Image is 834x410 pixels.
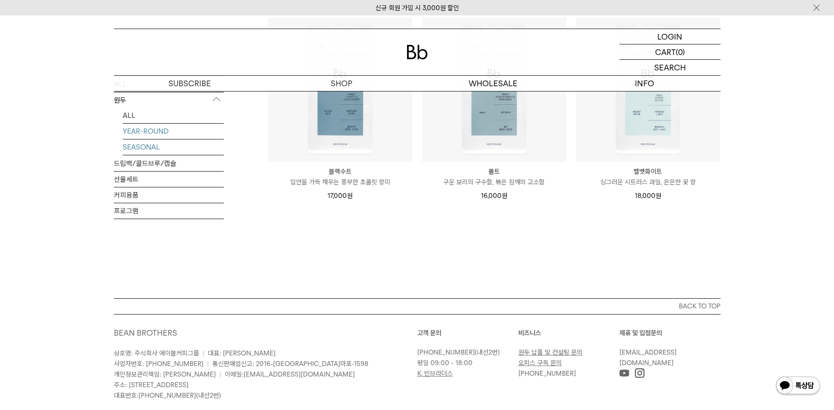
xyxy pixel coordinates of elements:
a: 프로그램 [114,203,224,219]
span: 16,000 [481,192,507,200]
span: 주소: [STREET_ADDRESS] [114,381,189,389]
a: [EMAIL_ADDRESS][DOMAIN_NAME] [244,370,355,378]
span: 대표: [PERSON_NAME] [208,349,276,357]
a: [PHONE_NUMBER] [417,348,475,356]
p: 몰트 [422,166,566,177]
a: SUBSCRIBE [114,76,266,91]
a: [PHONE_NUMBER] [138,392,196,399]
span: 원 [656,192,661,200]
a: 신규 회원 가입 시 3,000원 할인 [375,4,459,12]
a: [PHONE_NUMBER] [518,370,576,377]
p: 입안을 가득 채우는 풍부한 초콜릿 향미 [268,177,412,187]
span: 통신판매업신고: 2016-[GEOGRAPHIC_DATA]마포-1598 [212,360,368,368]
img: 로고 [407,45,428,59]
p: LOGIN [657,29,682,44]
a: 드립백/콜드브루/캡슐 [114,156,224,171]
p: (내선2번) [417,347,514,358]
a: SEASONAL [123,139,224,155]
a: LOGIN [619,29,721,44]
span: | [203,349,204,357]
p: 고객 문의 [417,328,518,338]
a: 선물세트 [114,172,224,187]
p: (0) [676,44,685,59]
span: 상호명: 주식회사 에이블커피그룹 [114,349,199,357]
p: 싱그러운 시트러스 과일, 은은한 꽃 향 [576,177,720,187]
a: BEAN BROTHERS [114,328,177,337]
span: 원 [502,192,507,200]
span: | [219,370,221,378]
span: | [207,360,209,368]
p: 평일 09:00 - 18:00 [417,358,514,368]
span: 원 [347,192,353,200]
span: 사업자번호: [PHONE_NUMBER] [114,360,204,368]
p: 블랙수트 [268,166,412,177]
a: 블랙수트 입안을 가득 채우는 풍부한 초콜릿 향미 [268,166,412,187]
p: 원두 [114,92,224,108]
a: K. 빈브라더스 [417,370,453,377]
a: 오피스 구독 문의 [518,359,562,367]
span: 대표번호: (내선2번) [114,392,221,399]
a: 원두 납품 및 컨설팅 문의 [518,348,583,356]
p: 구운 보리의 구수함, 볶은 참깨의 고소함 [422,177,566,187]
p: 제휴 및 입점문의 [619,328,721,338]
p: SEARCH [654,60,686,75]
a: SHOP [266,76,417,91]
span: 개인정보관리책임: [PERSON_NAME] [114,370,216,378]
a: CART (0) [619,44,721,60]
p: INFO [569,76,721,91]
p: 비즈니스 [518,328,619,338]
a: 벨벳화이트 싱그러운 시트러스 과일, 은은한 꽃 향 [576,166,720,187]
p: 벨벳화이트 [576,166,720,177]
span: 18,000 [635,192,661,200]
a: 커피용품 [114,187,224,203]
a: ALL [123,108,224,123]
p: CART [655,44,676,59]
img: 카카오톡 채널 1:1 채팅 버튼 [775,376,821,397]
span: 17,000 [328,192,353,200]
a: [EMAIL_ADDRESS][DOMAIN_NAME] [619,348,677,367]
span: 이메일: [225,370,355,378]
a: YEAR-ROUND [123,124,224,139]
a: 몰트 구운 보리의 구수함, 볶은 참깨의 고소함 [422,166,566,187]
button: BACK TO TOP [114,298,721,314]
p: WHOLESALE [417,76,569,91]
